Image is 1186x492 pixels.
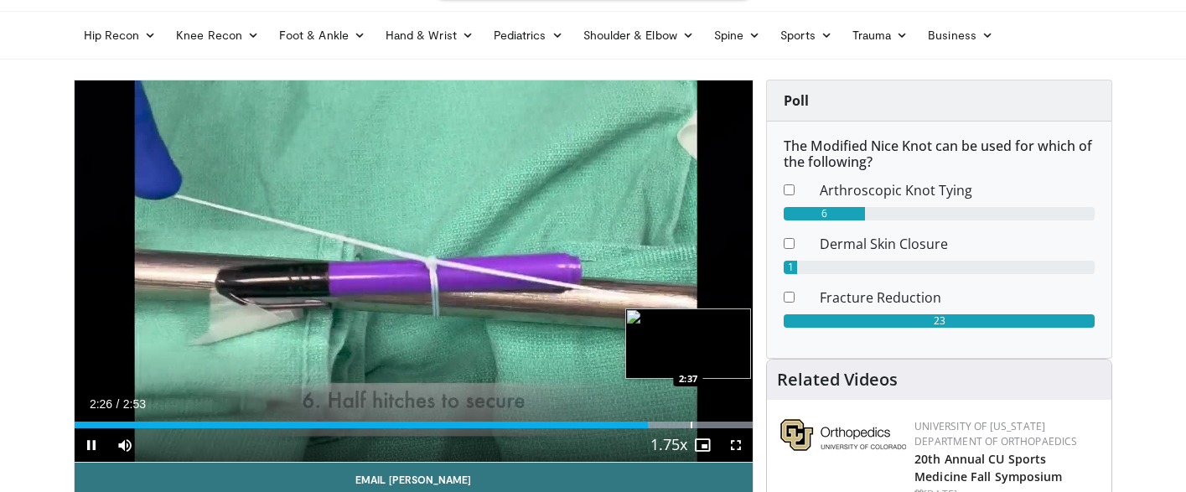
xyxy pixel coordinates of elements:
[784,91,809,110] strong: Poll
[807,234,1107,254] dd: Dermal Skin Closure
[625,308,751,379] img: image.jpeg
[75,422,754,428] div: Progress Bar
[74,18,167,52] a: Hip Recon
[780,419,906,451] img: 355603a8-37da-49b6-856f-e00d7e9307d3.png.150x105_q85_autocrop_double_scale_upscale_version-0.2.png
[90,397,112,411] span: 2:26
[166,18,269,52] a: Knee Recon
[719,428,753,462] button: Fullscreen
[108,428,142,462] button: Mute
[75,428,108,462] button: Pause
[784,138,1095,170] h6: The Modified Nice Knot can be used for which of the following?
[375,18,484,52] a: Hand & Wrist
[918,18,1003,52] a: Business
[117,397,120,411] span: /
[914,451,1062,484] a: 20th Annual CU Sports Medicine Fall Symposium
[842,18,919,52] a: Trauma
[807,180,1107,200] dd: Arthroscopic Knot Tying
[914,419,1077,448] a: University of [US_STATE] Department of Orthopaedics
[777,370,898,390] h4: Related Videos
[807,287,1107,308] dd: Fracture Reduction
[686,428,719,462] button: Enable picture-in-picture mode
[784,261,797,274] div: 1
[652,428,686,462] button: Playback Rate
[784,207,865,220] div: 6
[269,18,375,52] a: Foot & Ankle
[484,18,573,52] a: Pediatrics
[784,314,1095,328] div: 23
[770,18,842,52] a: Sports
[573,18,704,52] a: Shoulder & Elbow
[123,397,146,411] span: 2:53
[704,18,770,52] a: Spine
[75,80,754,463] video-js: Video Player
